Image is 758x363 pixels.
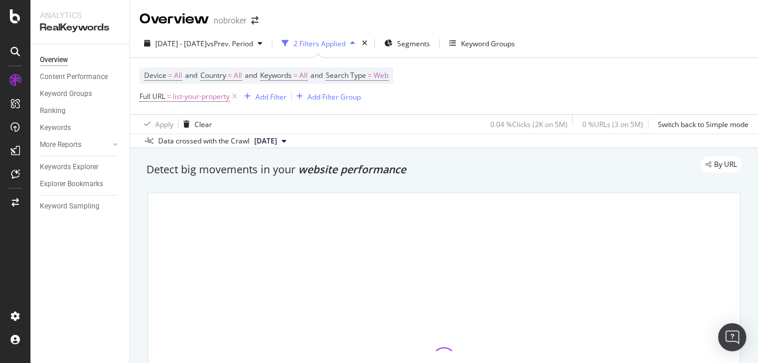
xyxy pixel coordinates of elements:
div: 2 Filters Applied [293,39,346,49]
div: Keywords [40,122,71,134]
span: All [174,67,182,84]
div: times [360,37,370,49]
span: [DATE] - [DATE] [155,39,207,49]
a: Ranking [40,105,121,117]
div: 0.04 % Clicks ( 2K on 5M ) [490,119,568,129]
a: Keywords [40,122,121,134]
div: Keyword Groups [40,88,92,100]
button: Switch back to Simple mode [653,115,749,133]
div: Overview [40,54,68,66]
div: Content Performance [40,71,108,83]
span: = [293,70,298,80]
div: Add Filter Group [308,92,361,102]
span: Search Type [326,70,366,80]
a: Overview [40,54,121,66]
span: and [310,70,323,80]
div: Apply [155,119,173,129]
a: Keyword Groups [40,88,121,100]
div: Add Filter [255,92,286,102]
button: [DATE] [250,134,291,148]
a: Keywords Explorer [40,161,121,173]
span: = [167,91,171,101]
button: 2 Filters Applied [277,34,360,53]
button: Add Filter [240,90,286,104]
button: Add Filter Group [292,90,361,104]
span: vs Prev. Period [207,39,253,49]
a: More Reports [40,139,110,151]
button: Segments [380,34,435,53]
button: Clear [179,115,212,133]
a: Keyword Sampling [40,200,121,213]
button: Keyword Groups [445,34,520,53]
span: All [234,67,242,84]
button: Apply [139,115,173,133]
span: = [368,70,372,80]
span: Web [374,67,388,84]
span: Country [200,70,226,80]
div: Keyword Sampling [40,200,100,213]
div: Open Intercom Messenger [718,323,746,351]
span: = [228,70,232,80]
div: More Reports [40,139,81,151]
div: Data crossed with the Crawl [158,136,250,146]
div: 0 % URLs ( 3 on 5M ) [582,119,643,129]
div: Keywords Explorer [40,161,98,173]
span: By URL [714,161,737,168]
span: list-your-property [173,88,230,105]
div: Ranking [40,105,66,117]
span: Full URL [139,91,165,101]
a: Explorer Bookmarks [40,178,121,190]
div: Analytics [40,9,120,21]
div: RealKeywords [40,21,120,35]
div: Clear [194,119,212,129]
span: and [185,70,197,80]
div: Switch back to Simple mode [658,119,749,129]
div: arrow-right-arrow-left [251,16,258,25]
div: Keyword Groups [461,39,515,49]
div: Explorer Bookmarks [40,178,103,190]
span: Segments [397,39,430,49]
div: Overview [139,9,209,29]
span: 2025 Aug. 4th [254,136,277,146]
div: legacy label [701,156,742,173]
div: nobroker [214,15,247,26]
span: All [299,67,308,84]
a: Content Performance [40,71,121,83]
span: and [245,70,257,80]
span: Device [144,70,166,80]
span: Keywords [260,70,292,80]
span: = [168,70,172,80]
button: [DATE] - [DATE]vsPrev. Period [139,34,267,53]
